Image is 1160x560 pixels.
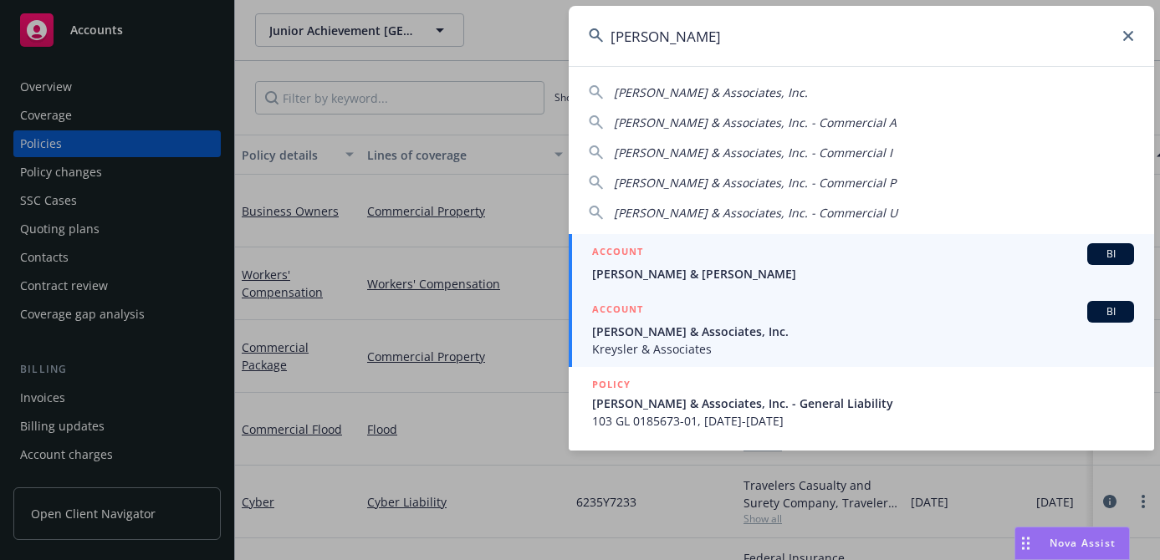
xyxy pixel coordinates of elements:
[569,439,1154,511] a: POLICY
[592,448,631,465] h5: POLICY
[592,301,643,321] h5: ACCOUNT
[592,265,1134,283] span: [PERSON_NAME] & [PERSON_NAME]
[569,367,1154,439] a: POLICY[PERSON_NAME] & Associates, Inc. - General Liability103 GL 0185673-01, [DATE]-[DATE]
[1015,527,1036,559] div: Drag to move
[569,234,1154,292] a: ACCOUNTBI[PERSON_NAME] & [PERSON_NAME]
[614,145,892,160] span: [PERSON_NAME] & Associates, Inc. - Commercial I
[614,115,897,130] span: [PERSON_NAME] & Associates, Inc. - Commercial A
[614,84,808,100] span: [PERSON_NAME] & Associates, Inc.
[592,323,1134,340] span: [PERSON_NAME] & Associates, Inc.
[592,376,631,393] h5: POLICY
[1094,247,1127,262] span: BI
[592,243,643,263] h5: ACCOUNT
[1014,527,1130,560] button: Nova Assist
[569,292,1154,367] a: ACCOUNTBI[PERSON_NAME] & Associates, Inc.Kreysler & Associates
[592,412,1134,430] span: 103 GL 0185673-01, [DATE]-[DATE]
[592,395,1134,412] span: [PERSON_NAME] & Associates, Inc. - General Liability
[1050,536,1116,550] span: Nova Assist
[569,6,1154,66] input: Search...
[1094,304,1127,319] span: BI
[614,175,896,191] span: [PERSON_NAME] & Associates, Inc. - Commercial P
[592,340,1134,358] span: Kreysler & Associates
[614,205,897,221] span: [PERSON_NAME] & Associates, Inc. - Commercial U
